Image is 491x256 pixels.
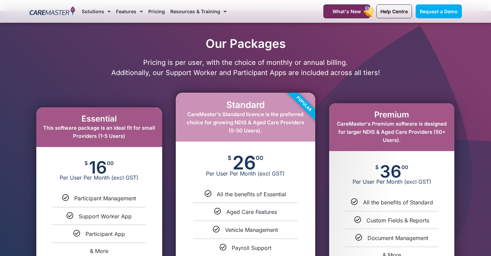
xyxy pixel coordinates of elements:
p: Pricing is per user, with the choice of monthly or annual billing. Additionally, our Support Work... [26,57,465,78]
span: $ [228,155,231,161]
span: Payroll Support [232,244,271,251]
span: Per User Per Month (excl GST) [176,170,315,177]
span: $ [84,161,88,166]
a: What's New [323,4,370,18]
span: 00 [107,161,114,166]
span: & More [90,248,108,254]
span: 00 [401,165,408,170]
span: All the benefits of Standard [363,199,433,206]
span: Document Management [367,235,428,241]
span: CareMaster's Standard licence is the preferred choice for growing NDIS & Aged Care Providers (5-5... [187,111,304,134]
span: All the benefits of Essential [217,191,286,198]
a: Help Centre [376,4,412,18]
span: Custom Fields & Reports [366,217,429,224]
span: 00 [256,155,263,161]
span: Participant Management [74,195,136,202]
h2: Essential [43,114,155,124]
a: Request a Demo [416,4,462,18]
span: What's New [333,8,361,14]
span: $ [375,165,379,170]
span: 26 [232,155,256,170]
span: Participant App [86,231,125,237]
h2: Standard [183,99,308,110]
img: CareMaster Logo [30,6,75,17]
span: 16 [89,161,107,174]
span: Aged Care Features [226,208,277,215]
div: Popular [265,65,343,143]
span: This software package is an ideal fit for small Providers (1-5 Users) [43,125,155,139]
span: Per User Per Month (excl GST) [329,178,454,185]
span: Request a Demo [420,8,458,14]
span: Per User Per Month (excl GST) [36,174,162,181]
span: Vehicle Management [225,226,278,233]
h2: Premium [336,110,448,120]
h2: Our Packages [26,36,465,51]
span: Support Worker App [79,213,132,220]
span: Help Centre [380,8,408,14]
span: CareMaster's Premium software is designed for larger NDIS & Aged Care Providers (50+ Users). [337,121,447,143]
span: 36 [380,165,401,178]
